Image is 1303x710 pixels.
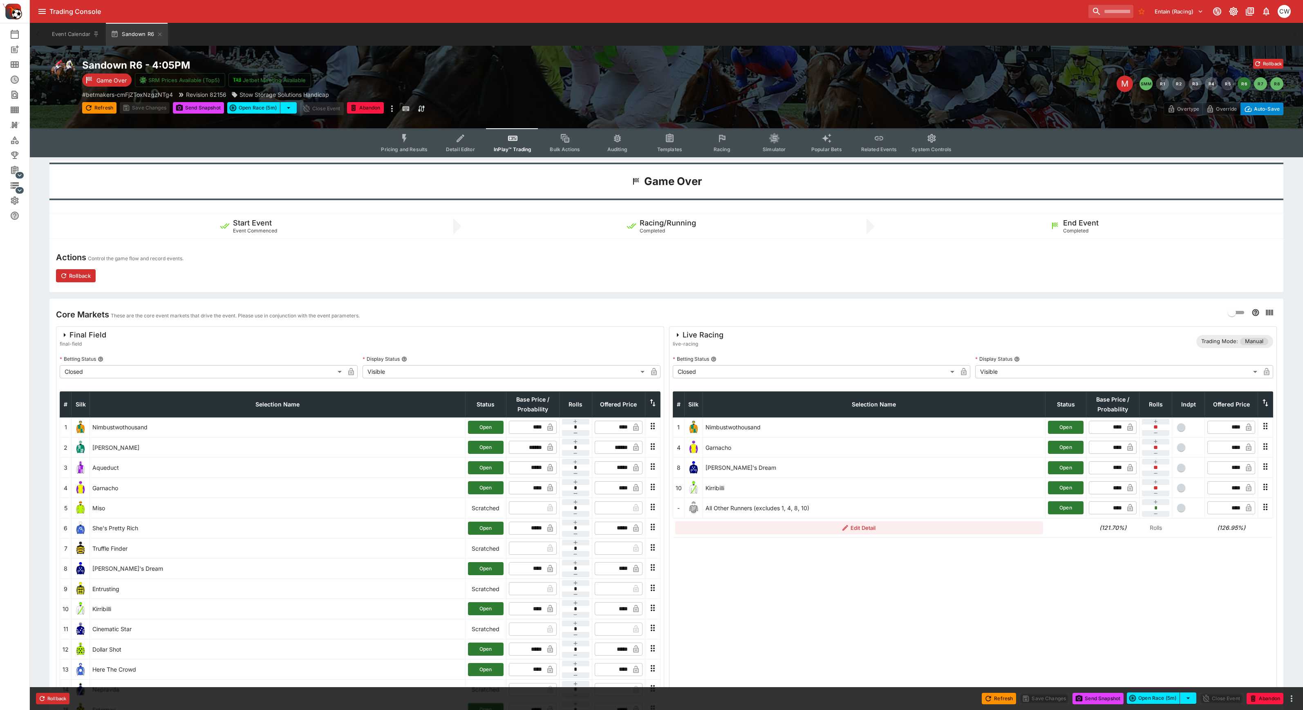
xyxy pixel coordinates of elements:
[74,602,87,615] img: runner 10
[468,481,504,494] button: Open
[1205,391,1258,417] th: Offered Price
[506,391,559,417] th: Base Price / Probability
[465,391,506,417] th: Status
[60,538,72,558] td: 7
[60,619,72,639] td: 11
[1135,5,1148,18] button: No Bookmarks
[90,417,466,437] td: Nimbustwothousand
[60,599,72,619] td: 10
[96,76,127,85] p: Game Over
[673,365,958,378] div: Closed
[1254,105,1280,113] p: Auto-Save
[74,643,87,656] img: runner 12
[468,421,504,434] button: Open
[10,211,33,221] div: Help & Support
[711,356,716,362] button: Betting Status
[60,330,106,340] div: Final Field
[468,685,504,694] p: Scratched
[673,438,684,458] td: 4
[47,23,104,46] button: Event Calendar
[280,102,297,114] button: select merge strategy
[1254,77,1267,90] button: R7
[90,518,466,538] td: She's Pretty Rich
[90,438,466,458] td: [PERSON_NAME]
[703,417,1046,437] td: Nimbustwothousand
[10,150,33,160] div: Tournaments
[228,73,311,87] button: Jetbet Meeting Available
[60,679,72,699] td: 14
[74,582,87,595] img: runner 9
[88,255,184,263] p: Control the game flow and record events.
[1127,692,1180,704] button: Open Race (5m)
[90,558,466,578] td: [PERSON_NAME]'s Dream
[861,146,897,152] span: Related Events
[468,585,504,593] p: Scratched
[135,73,225,87] button: SRM Prices Available (Top5)
[60,578,72,598] td: 9
[1238,77,1251,90] button: R6
[74,683,87,696] img: runner 14
[687,441,700,454] img: runner 4
[1156,77,1169,90] button: R1
[1014,356,1020,362] button: Display Status
[98,356,103,362] button: Betting Status
[673,498,684,518] td: -
[60,391,72,417] th: #
[56,309,109,320] h4: Core Markets
[56,252,86,263] h4: Actions
[703,498,1046,518] td: All Other Runners (excludes 1, 4, 8, 10)
[1247,694,1283,702] span: Mark an event as closed and abandoned.
[10,60,33,69] div: Meetings
[74,542,87,555] img: runner 7
[468,625,504,633] p: Scratched
[468,461,504,474] button: Open
[231,90,329,99] div: Stow Storage Solutions Handicap
[494,146,531,152] span: InPlay™ Trading
[10,75,33,85] div: Futures
[1207,523,1256,532] h6: (126.95%)
[1221,77,1234,90] button: R5
[74,623,87,636] img: runner 11
[1172,391,1205,417] th: Independent
[1072,693,1124,704] button: Send Snapshot
[1201,337,1238,346] p: Trading Mode:
[233,76,241,84] img: jetbet-logo.svg
[975,365,1260,378] div: Visible
[1226,4,1241,19] button: Toggle light/dark mode
[90,578,466,598] td: Entrusting
[1046,391,1086,417] th: Status
[401,356,407,362] button: Display Status
[90,498,466,518] td: Miso
[363,355,400,362] p: Display Status
[1140,77,1283,90] nav: pagination navigation
[1089,523,1137,532] h6: (121.70%)
[607,146,627,152] span: Auditing
[49,7,1085,16] div: Trading Console
[1150,5,1208,18] button: Select Tenant
[1172,77,1185,90] button: R2
[227,102,280,114] button: Open Race (5m)
[703,478,1046,498] td: Kirribilli
[60,478,72,498] td: 4
[60,558,72,578] td: 8
[347,103,384,112] span: Mark an event as closed and abandoned.
[1287,694,1296,703] button: more
[468,441,504,454] button: Open
[1140,391,1172,417] th: Rolls
[1270,77,1283,90] button: R8
[173,102,224,114] button: Send Snapshot
[673,355,709,362] p: Betting Status
[673,458,684,478] td: 8
[10,135,33,145] div: Categories
[374,128,958,157] div: Event type filters
[1140,77,1153,90] button: SMM
[1164,103,1283,115] div: Start From
[911,146,952,152] span: System Controls
[1243,4,1257,19] button: Documentation
[74,481,87,494] img: runner 4
[673,478,684,498] td: 10
[1164,103,1203,115] button: Overtype
[1048,481,1084,494] button: Open
[468,602,504,615] button: Open
[468,522,504,535] button: Open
